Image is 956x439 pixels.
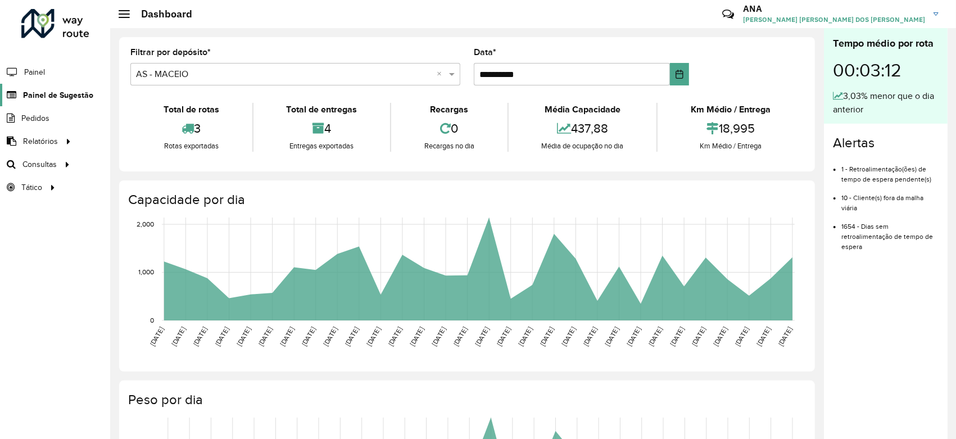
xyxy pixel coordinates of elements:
text: [DATE] [582,326,599,347]
div: Total de rotas [133,103,250,116]
text: [DATE] [322,326,338,347]
text: [DATE] [517,326,533,347]
div: Recargas [394,103,505,116]
li: 1 - Retroalimentação(ões) de tempo de espera pendente(s) [841,156,939,184]
div: Km Médio / Entrega [660,141,801,152]
text: [DATE] [235,326,252,347]
text: [DATE] [690,326,706,347]
text: 1,000 [138,269,154,276]
span: Consultas [22,159,57,170]
div: 4 [256,116,388,141]
text: [DATE] [495,326,511,347]
text: [DATE] [365,326,382,347]
text: [DATE] [733,326,750,347]
text: [DATE] [474,326,490,347]
h4: Capacidade por dia [128,192,804,208]
span: Painel [24,66,45,78]
span: [PERSON_NAME] [PERSON_NAME] DOS [PERSON_NAME] [743,15,925,25]
button: Choose Date [670,63,689,85]
text: [DATE] [712,326,728,347]
span: Tático [21,182,42,193]
text: 2,000 [137,220,154,228]
text: [DATE] [626,326,642,347]
text: [DATE] [387,326,404,347]
label: Data [474,46,496,59]
div: Total de entregas [256,103,388,116]
h4: Peso por dia [128,392,804,408]
h2: Dashboard [130,8,192,20]
div: 3,03% menor que o dia anterior [833,89,939,116]
text: [DATE] [560,326,577,347]
div: 0 [394,116,505,141]
div: Média Capacidade [511,103,654,116]
text: [DATE] [343,326,360,347]
text: 0 [150,316,154,324]
label: Filtrar por depósito [130,46,211,59]
text: [DATE] [669,326,685,347]
div: 00:03:12 [833,51,939,89]
text: [DATE] [777,326,794,347]
div: 437,88 [511,116,654,141]
div: 3 [133,116,250,141]
h4: Alertas [833,135,939,151]
text: [DATE] [538,326,555,347]
span: Painel de Sugestão [23,89,93,101]
text: [DATE] [279,326,295,347]
text: [DATE] [409,326,425,347]
li: 10 - Cliente(s) fora da malha viária [841,184,939,213]
text: [DATE] [257,326,273,347]
text: [DATE] [170,326,187,347]
span: Pedidos [21,112,49,124]
text: [DATE] [192,326,208,347]
text: [DATE] [148,326,165,347]
div: 18,995 [660,116,801,141]
h3: ANA [743,3,925,14]
span: Relatórios [23,135,58,147]
text: [DATE] [452,326,468,347]
text: [DATE] [755,326,772,347]
text: [DATE] [604,326,620,347]
div: Média de ocupação no dia [511,141,654,152]
a: Contato Rápido [716,2,740,26]
text: [DATE] [647,326,663,347]
span: Clear all [437,67,446,81]
div: Rotas exportadas [133,141,250,152]
text: [DATE] [431,326,447,347]
div: Recargas no dia [394,141,505,152]
li: 1654 - Dias sem retroalimentação de tempo de espera [841,213,939,252]
div: Entregas exportadas [256,141,388,152]
text: [DATE] [300,326,316,347]
div: Km Médio / Entrega [660,103,801,116]
div: Tempo médio por rota [833,36,939,51]
text: [DATE] [214,326,230,347]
